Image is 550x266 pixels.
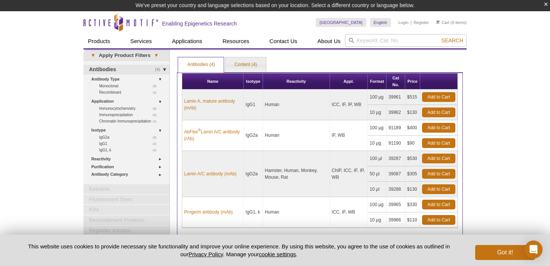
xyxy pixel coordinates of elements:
[99,112,161,118] a: (2)Immunoprecipitation
[155,65,164,75] span: (4)
[83,49,169,61] a: ▾Apply Product Filters▾
[99,147,161,153] a: (1)IgG1, k
[87,52,99,59] span: ▾
[153,140,161,147] span: (1)
[83,65,169,75] a: (4)Antibodies
[525,241,543,259] div: Open Intercom Messenger
[150,52,162,59] span: ▾
[99,83,161,89] a: (3)Monoclonal
[386,73,405,90] th: Cat No.
[244,90,263,120] td: IgG1
[345,34,467,47] input: Keyword, Cat. No.
[386,105,405,120] td: 39962
[405,136,420,151] td: $90
[410,18,412,27] li: |
[368,182,386,197] td: 10 µl
[263,151,330,197] td: Hamster, Human, Monkey, Mouse, Rat
[368,151,386,166] td: 100 µl
[368,197,386,212] td: 100 µg
[405,166,420,182] td: $305
[244,197,263,228] td: IgG1, k
[91,163,165,171] a: Purification
[386,166,405,182] td: 39087
[153,134,161,140] span: (2)
[263,120,330,151] td: Human
[259,251,296,257] button: cookie settings
[405,120,420,136] td: $400
[422,215,455,225] a: Add to Cart
[368,166,386,182] td: 50 µl
[218,34,254,48] a: Resources
[370,18,391,27] a: English
[263,197,330,228] td: Human
[368,120,386,136] td: 100 µg
[405,182,420,197] td: $130
[91,97,165,105] a: Application
[244,73,263,90] th: Isotype
[330,90,368,120] td: ICC, IF, IP, WB
[405,105,420,120] td: $130
[422,169,455,179] a: Add to Cart
[99,118,161,124] a: (1)Chromatin Immunoprecipitation
[422,200,455,209] a: Add to Cart
[439,37,465,44] button: Search
[386,182,405,197] td: 39288
[413,20,429,25] a: Register
[184,170,236,177] a: Lamin A/C antibody (mAb)
[153,105,161,112] span: (3)
[405,90,420,105] td: $515
[475,245,535,260] button: Got it!
[441,37,463,43] span: Search
[330,197,368,228] td: ICC, IF, WB
[436,18,467,27] li: (0 items)
[422,184,455,194] a: Add to Cart
[330,73,368,90] th: Appl.
[153,112,161,118] span: (2)
[244,120,263,151] td: IgG2a
[398,20,409,25] a: Login
[83,226,169,236] a: Reporter Assays
[263,90,330,120] td: Human
[153,147,161,153] span: (1)
[386,136,405,151] td: 91190
[153,89,161,96] span: (1)
[386,212,405,228] td: 39966
[226,57,266,72] a: Content (4)
[153,118,161,124] span: (1)
[316,18,366,27] a: [GEOGRAPHIC_DATA]
[386,151,405,166] td: 39287
[83,34,114,48] a: Products
[99,134,161,140] a: (2)IgG2a
[405,151,420,166] td: $530
[91,170,165,178] a: Antibody Category
[330,151,368,197] td: ChIP, ICC, IF, IP, WB
[386,90,405,105] td: 39961
[126,34,156,48] a: Services
[162,20,237,27] h2: Enabling Epigenetics Research
[189,251,223,257] a: Privacy Policy
[83,205,169,215] a: Kits
[184,209,233,215] a: Progerin antibody (mAb)
[313,34,345,48] a: About Us
[436,20,449,25] a: Cart
[83,195,169,205] a: Fluorescent Dyes
[405,73,420,90] th: Price
[368,105,386,120] td: 10 µg
[184,98,241,111] a: Lamin A, mature antibody (mAb)
[422,92,455,102] a: Add to Cart
[178,57,224,72] a: Antibodies (4)
[436,20,440,24] img: Your Cart
[91,126,165,134] a: Isotype
[405,197,420,212] td: $330
[99,89,161,96] a: (1)Recombinant
[368,136,386,151] td: 10 µg
[368,90,386,105] td: 100 µg
[405,212,420,228] td: $110
[386,197,405,212] td: 39965
[83,184,169,194] a: Extracts
[91,75,165,83] a: Antibody Type
[198,128,201,132] sup: ®
[330,120,368,151] td: IF, WB
[244,151,263,197] td: IgG2a
[83,215,169,225] a: Recombinant Proteins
